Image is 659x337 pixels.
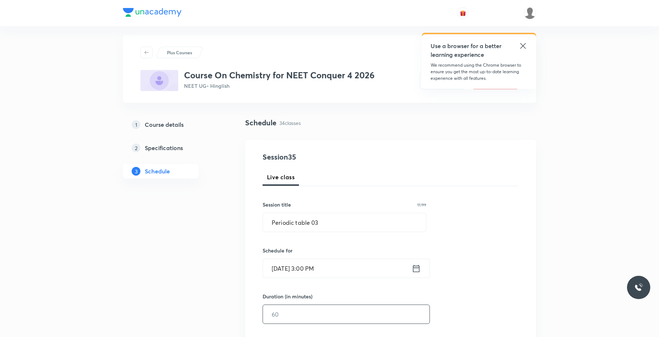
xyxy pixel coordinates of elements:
a: 1Course details [123,117,222,132]
h5: Specifications [145,144,183,152]
h6: Schedule for [263,247,426,254]
h4: Session 35 [263,152,395,162]
h6: Session title [263,201,291,208]
p: 17/99 [417,203,426,207]
h4: Schedule [245,117,276,128]
p: 1 [132,120,140,129]
input: A great title is short, clear and descriptive [263,213,426,232]
p: Plus Courses [167,49,192,56]
button: Preview [420,72,466,89]
p: NEET UG • Hinglish [184,82,375,90]
h5: Use a browser for a better learning experience [431,42,503,59]
a: 2Specifications [123,141,222,155]
input: 60 [263,305,430,324]
button: avatar [457,7,469,19]
h3: Course On Chemistry for NEET Conquer 4 2026 [184,70,375,81]
img: ttu [634,283,643,292]
p: 3 [132,167,140,176]
h5: Schedule [145,167,170,176]
h5: Course details [145,120,184,129]
p: 2 [132,144,140,152]
p: We recommend using the Chrome browser to ensure you get the most up-to-date learning experience w... [431,62,527,82]
img: D1B5A92E-47E9-43E2-80F8-03C8D9B549F9_plus.png [140,70,178,91]
img: Company Logo [123,8,181,17]
a: Company Logo [123,8,181,19]
p: 34 classes [279,119,301,127]
img: avatar [460,10,466,16]
h6: Duration (in minutes) [263,293,312,300]
img: aadi Shukla [524,7,536,19]
span: Live class [267,173,295,181]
